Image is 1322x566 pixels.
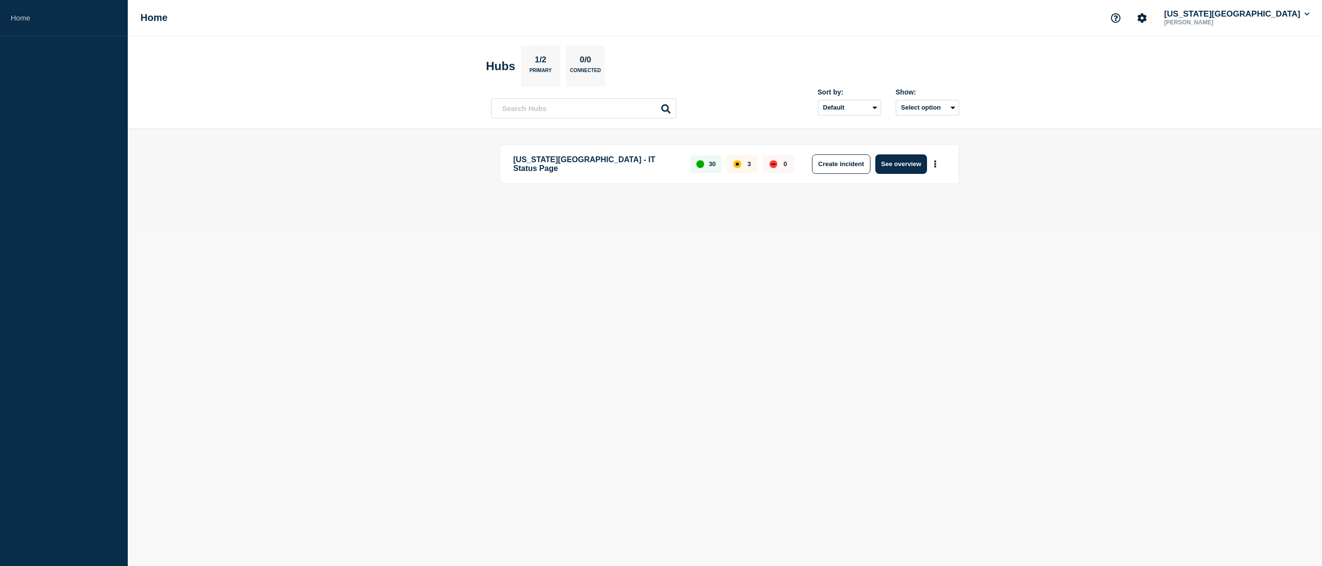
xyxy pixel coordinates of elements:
p: 3 [748,160,751,168]
h1: Home [140,12,168,23]
button: See overview [875,154,927,174]
button: Select option [896,100,959,115]
button: Support [1105,8,1126,28]
div: down [770,160,777,168]
p: Connected [570,68,601,78]
div: Show: [896,88,959,96]
button: [US_STATE][GEOGRAPHIC_DATA] [1162,9,1311,19]
p: 0 [784,160,787,168]
div: Sort by: [818,88,881,96]
p: 30 [709,160,715,168]
p: 1/2 [531,55,550,68]
p: [PERSON_NAME] [1162,19,1263,26]
div: affected [733,160,741,168]
p: 0/0 [576,55,595,68]
select: Sort by [818,100,881,115]
p: Primary [530,68,552,78]
input: Search Hubs [491,98,676,118]
button: Account settings [1132,8,1152,28]
h2: Hubs [486,59,515,73]
button: More actions [929,155,942,173]
button: Create incident [812,154,870,174]
p: [US_STATE][GEOGRAPHIC_DATA] - IT Status Page [513,154,680,174]
div: up [696,160,704,168]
